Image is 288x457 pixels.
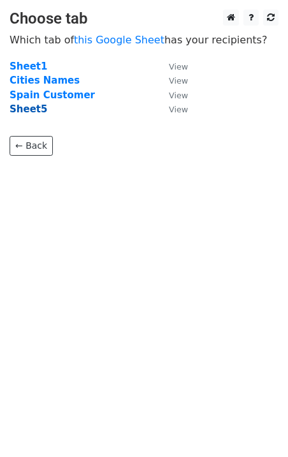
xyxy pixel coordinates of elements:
p: Which tab of has your recipients? [10,33,278,47]
a: Sheet5 [10,103,47,115]
a: View [156,61,188,72]
small: View [169,76,188,86]
a: Spain Customer [10,89,95,101]
a: View [156,89,188,101]
a: Sheet1 [10,61,47,72]
small: View [169,105,188,114]
a: this Google Sheet [74,34,164,46]
iframe: Chat Widget [224,396,288,457]
a: View [156,75,188,86]
a: ← Back [10,136,53,156]
a: View [156,103,188,115]
a: Cities Names [10,75,80,86]
h3: Choose tab [10,10,278,28]
small: View [169,91,188,100]
small: View [169,62,188,71]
